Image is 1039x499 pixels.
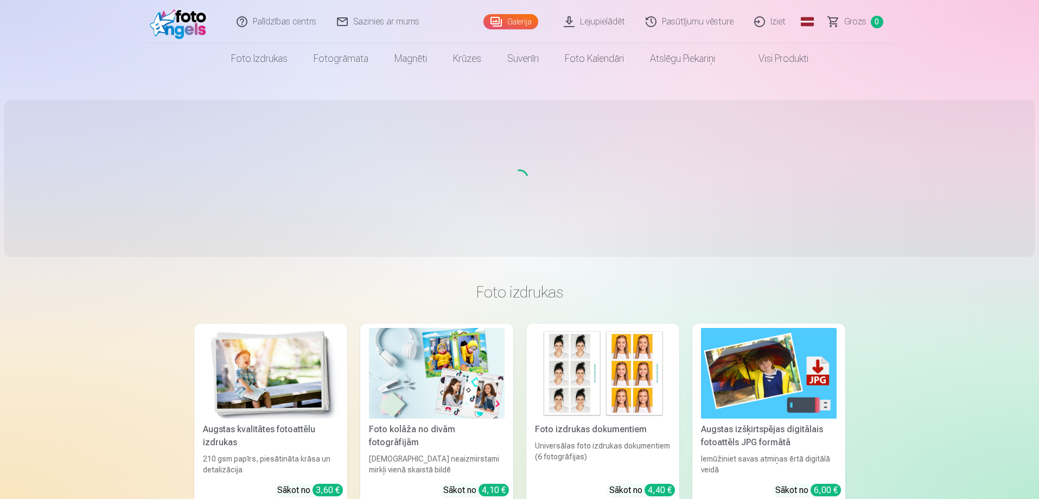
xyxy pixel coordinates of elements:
[531,440,675,475] div: Universālas foto izdrukas dokumentiem (6 fotogrāfijas)
[645,484,675,496] div: 4,40 €
[494,43,552,74] a: Suvenīri
[871,16,883,28] span: 0
[150,4,212,39] img: /fa1
[609,484,675,497] div: Sākot no
[728,43,821,74] a: Visi produkti
[535,328,671,419] img: Foto izdrukas dokumentiem
[701,328,837,419] img: Augstas izšķirtspējas digitālais fotoattēls JPG formātā
[381,43,440,74] a: Magnēti
[844,15,866,28] span: Grozs
[440,43,494,74] a: Krūzes
[369,328,505,419] img: Foto kolāža no divām fotogrāfijām
[775,484,841,497] div: Sākot no
[365,423,509,449] div: Foto kolāža no divām fotogrāfijām
[203,282,837,302] h3: Foto izdrukas
[443,484,509,497] div: Sākot no
[697,423,841,449] div: Augstas izšķirtspējas digitālais fotoattēls JPG formātā
[697,453,841,475] div: Iemūžiniet savas atmiņas ērtā digitālā veidā
[479,484,509,496] div: 4,10 €
[637,43,728,74] a: Atslēgu piekariņi
[301,43,381,74] a: Fotogrāmata
[313,484,343,496] div: 3,60 €
[365,453,509,475] div: [DEMOGRAPHIC_DATA] neaizmirstami mirkļi vienā skaistā bildē
[277,484,343,497] div: Sākot no
[483,14,538,29] a: Galerija
[552,43,637,74] a: Foto kalendāri
[199,453,343,475] div: 210 gsm papīrs, piesātināta krāsa un detalizācija
[531,423,675,436] div: Foto izdrukas dokumentiem
[218,43,301,74] a: Foto izdrukas
[199,423,343,449] div: Augstas kvalitātes fotoattēlu izdrukas
[203,328,339,419] img: Augstas kvalitātes fotoattēlu izdrukas
[811,484,841,496] div: 6,00 €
